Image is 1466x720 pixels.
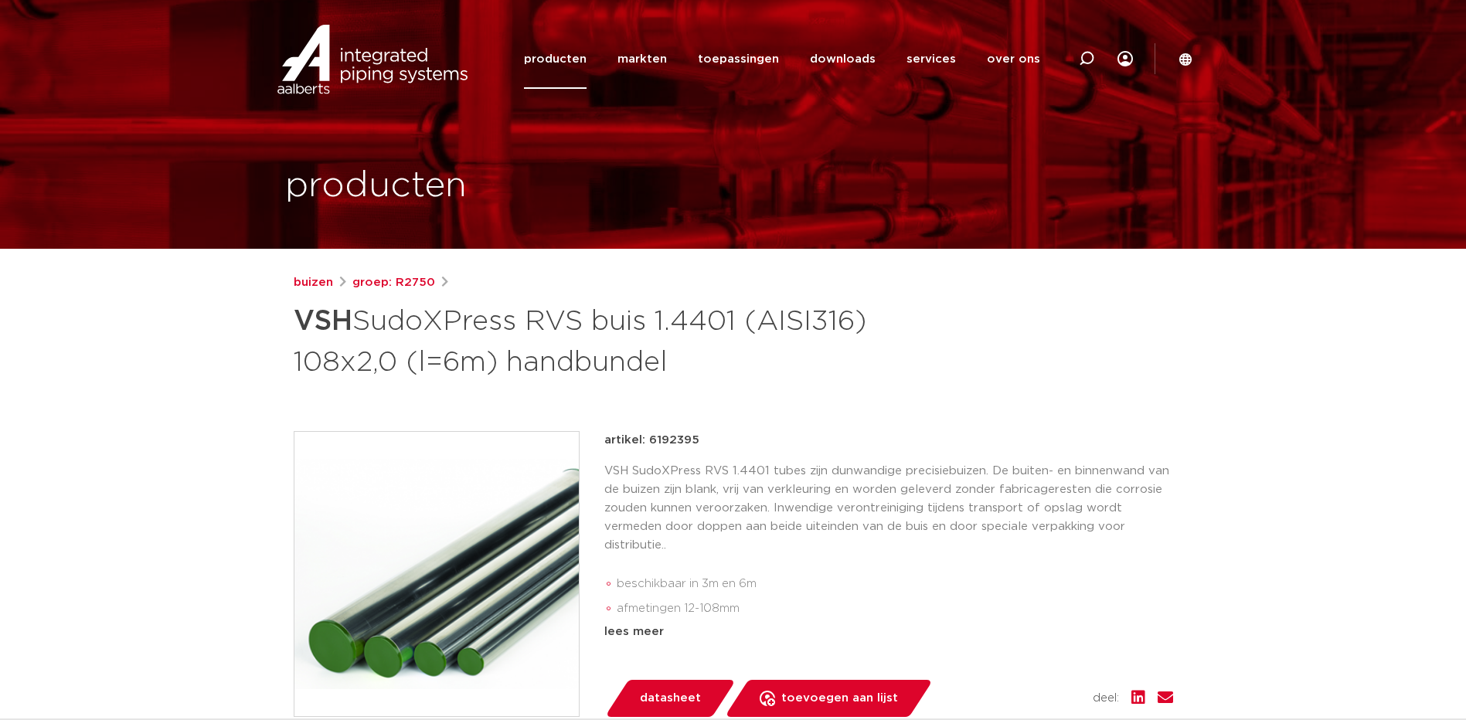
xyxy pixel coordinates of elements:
strong: VSH [294,307,352,335]
a: downloads [810,29,876,89]
a: services [906,29,956,89]
span: toevoegen aan lijst [781,686,898,711]
li: beschikbaar in 3m en 6m [617,572,1173,596]
h1: producten [285,161,467,211]
div: lees meer [604,623,1173,641]
span: datasheet [640,686,701,711]
a: buizen [294,273,333,292]
span: deel: [1093,689,1119,708]
p: VSH SudoXPress RVS 1.4401 tubes zijn dunwandige precisiebuizen. De buiten- en binnenwand van de b... [604,462,1173,555]
a: groep: R2750 [352,273,435,292]
p: artikel: 6192395 [604,431,699,450]
li: afmetingen 12-108mm [617,596,1173,621]
h1: SudoXPress RVS buis 1.4401 (AISI316) 108x2,0 (l=6m) handbundel [294,298,874,382]
a: over ons [987,29,1040,89]
a: producten [524,29,587,89]
nav: Menu [524,29,1040,89]
a: markten [617,29,667,89]
a: toepassingen [698,29,779,89]
img: Product Image for VSH SudoXPress RVS buis 1.4401 (AISI316) 108x2,0 (l=6m) handbundel [294,432,579,716]
a: datasheet [604,680,736,717]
